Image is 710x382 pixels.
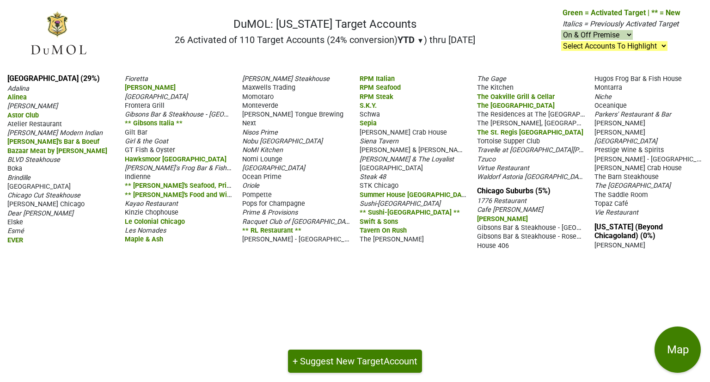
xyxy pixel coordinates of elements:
[594,191,648,199] span: The Saddle Room
[7,165,22,173] span: Boka
[360,218,398,226] span: Swift & Sons
[125,102,165,110] span: Frontera Grill
[360,200,441,208] span: Sushi-[GEOGRAPHIC_DATA]
[360,235,424,243] span: The [PERSON_NAME]
[7,120,62,128] span: Atelier Restaurant
[594,164,682,172] span: [PERSON_NAME] Crab House
[242,119,256,127] span: Next
[125,155,226,163] span: Hawksmoor [GEOGRAPHIC_DATA]
[125,84,176,92] span: [PERSON_NAME]
[7,156,60,164] span: BLVD Steakhouse
[125,137,168,145] span: Girl & the Goat
[242,137,323,145] span: Nobu [GEOGRAPHIC_DATA]
[242,102,278,110] span: Monteverde
[7,74,100,83] a: [GEOGRAPHIC_DATA] (29%)
[360,119,377,127] span: Sepia
[7,200,85,208] span: [PERSON_NAME] Chicago
[594,200,628,208] span: Topaz Café
[477,118,608,127] span: The [PERSON_NAME], [GEOGRAPHIC_DATA]
[360,75,395,83] span: RPM Italian
[125,75,148,83] span: Fioretta
[242,209,298,216] span: Prime & Provisions
[242,200,305,208] span: Pops for Champagne
[594,75,682,83] span: Hugos Frog Bar & Fish House
[360,173,386,181] span: Steak 48
[360,93,393,101] span: RPM Steak
[7,183,71,191] span: [GEOGRAPHIC_DATA]
[594,111,671,118] span: Parkers' Restaurant & Bar
[477,232,592,240] span: Gibsons Bar & Steakhouse - Rosemont
[594,119,645,127] span: [PERSON_NAME]
[7,218,23,226] span: Elske
[477,155,496,163] span: Tzuco
[477,164,529,172] span: Virtue Restaurant
[477,110,612,118] span: The Residences at The [GEOGRAPHIC_DATA]
[563,19,679,28] span: Italics = Previously Activated Target
[360,145,469,154] span: [PERSON_NAME] & [PERSON_NAME]
[477,223,625,232] span: Gibsons Bar & Steakhouse - [GEOGRAPHIC_DATA]
[360,84,401,92] span: RPM Seafood
[594,173,659,181] span: The Barn Steakhouse
[175,34,475,45] h2: 26 Activated of 110 Target Accounts (24% conversion) ) thru [DATE]
[242,93,274,101] span: Momotaro
[594,137,657,145] span: [GEOGRAPHIC_DATA]
[242,164,305,172] span: [GEOGRAPHIC_DATA]
[7,102,58,110] span: [PERSON_NAME]
[7,85,29,92] span: Adalina
[242,234,362,243] span: [PERSON_NAME] - [GEOGRAPHIC_DATA]
[125,200,178,208] span: Kayao Restaurant
[477,206,543,214] span: Cafe [PERSON_NAME]
[7,174,31,182] span: Brindille
[125,93,188,101] span: [GEOGRAPHIC_DATA]
[477,75,506,83] span: The Gage
[563,8,680,17] span: Green = Activated Target | ** = New
[360,227,407,234] span: Tavern On Rush
[125,110,272,118] span: Gibsons Bar & Steakhouse - [GEOGRAPHIC_DATA]
[384,356,417,367] span: Account
[242,155,282,163] span: Nomi Lounge
[242,217,355,226] span: Racquet Club of [GEOGRAPHIC_DATA]
[477,102,555,110] span: The [GEOGRAPHIC_DATA]
[242,191,272,199] span: Pompette
[125,227,166,234] span: Les Nomades
[360,209,460,216] span: ** Sushi-[GEOGRAPHIC_DATA] **
[242,129,278,136] span: Nisos Prime
[7,111,39,119] span: Astor Club
[360,137,398,145] span: Siena Tavern
[125,235,163,243] span: Maple & Ash
[7,138,99,146] span: [PERSON_NAME]'s Bar & Boeuf
[360,129,447,136] span: [PERSON_NAME] Crab House
[125,119,183,127] span: ** Gibsons Italia **
[594,182,671,190] span: The [GEOGRAPHIC_DATA]
[594,84,622,92] span: Montarra
[242,111,343,118] span: [PERSON_NAME] Tongue Brewing
[594,222,663,240] a: [US_STATE] (Beyond Chicagoland) (0%)
[360,102,377,110] span: S.K.Y.
[360,182,398,190] span: STK Chicago
[242,75,330,83] span: [PERSON_NAME] Steakhouse
[7,129,103,137] span: [PERSON_NAME] Modern Indian
[477,137,540,145] span: Tortoise Supper Club
[242,182,259,190] span: Oriole
[594,209,638,216] span: Vie Restaurant
[7,147,107,155] span: Bazaar Meat by [PERSON_NAME]
[7,93,27,101] span: Alinea
[477,197,526,205] span: 1776 Restaurant
[288,350,422,373] button: + Suggest New TargetAccount
[125,173,151,181] span: Indienne
[125,218,185,226] span: Le Colonial Chicago
[360,164,423,172] span: [GEOGRAPHIC_DATA]
[125,190,243,199] span: ** [PERSON_NAME]'s Food and Wine **
[242,146,283,154] span: NoMI Kitchen
[7,191,80,199] span: Chicago Cut Steakhouse
[7,236,23,244] span: EVER
[125,163,247,172] span: [PERSON_NAME]'s Frog Bar & Fish House
[655,327,701,373] button: Map
[360,190,522,199] span: Summer House [GEOGRAPHIC_DATA][PERSON_NAME]
[477,172,588,181] span: Waldorf Astoria [GEOGRAPHIC_DATA]
[477,242,509,250] span: House 406
[477,145,689,154] span: Travelle at [GEOGRAPHIC_DATA][PERSON_NAME], [GEOGRAPHIC_DATA]
[594,93,612,101] span: Niche
[594,102,627,110] span: Oceanique
[125,209,178,216] span: Kinzie Chophouse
